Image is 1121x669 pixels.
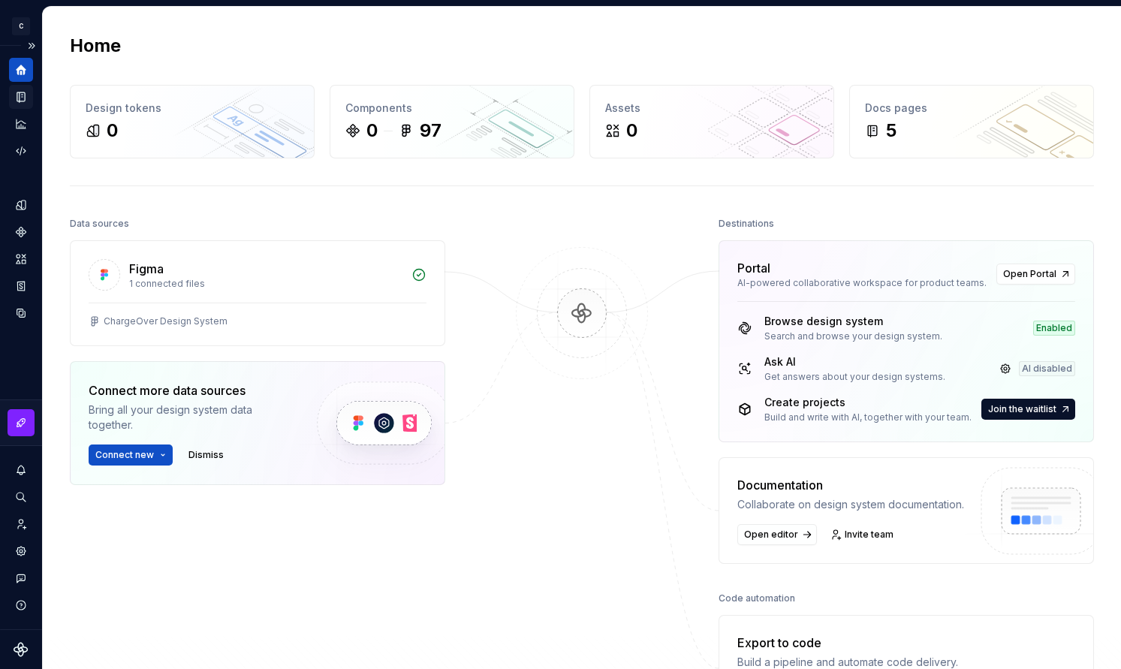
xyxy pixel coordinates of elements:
span: Dismiss [188,449,224,461]
span: Connect new [95,449,154,461]
button: Contact support [9,566,33,590]
button: Connect new [89,444,173,466]
div: 1 connected files [129,278,402,290]
span: Join the waitlist [988,403,1056,415]
div: AI disabled [1019,361,1075,376]
a: Home [9,58,33,82]
h2: Home [70,34,121,58]
a: Code automation [9,139,33,163]
a: Assets0 [589,85,834,158]
button: C [3,10,39,42]
div: Code automation [719,588,795,609]
div: 0 [626,119,637,143]
button: Expand sidebar [21,35,42,56]
a: Open Portal [996,264,1075,285]
a: Design tokens0 [70,85,315,158]
a: Figma1 connected filesChargeOver Design System [70,240,445,346]
span: Open editor [744,529,798,541]
a: Docs pages5 [849,85,1094,158]
div: Ask AI [764,354,945,369]
div: Build and write with AI, together with your team. [764,411,972,423]
svg: Supernova Logo [14,642,29,657]
button: Dismiss [182,444,231,466]
div: Design tokens [86,101,299,116]
div: Bring all your design system data together. [89,402,291,432]
a: Invite team [9,512,33,536]
button: Join the waitlist [981,399,1075,420]
button: Search ⌘K [9,485,33,509]
a: Analytics [9,112,33,136]
div: Destinations [719,213,774,234]
a: Components097 [330,85,574,158]
div: Figma [129,260,164,278]
a: Open editor [737,524,817,545]
a: Invite team [826,524,900,545]
span: Invite team [845,529,893,541]
div: Export to code [737,634,958,652]
div: AI-powered collaborative workspace for product teams. [737,277,987,289]
div: Create projects [764,395,972,410]
div: Data sources [70,213,129,234]
div: Components [345,101,559,116]
div: 0 [366,119,378,143]
div: Connect more data sources [89,381,291,399]
a: Data sources [9,301,33,325]
div: Portal [737,259,770,277]
div: ChargeOver Design System [104,315,228,327]
div: Get answers about your design systems. [764,371,945,383]
div: Docs pages [865,101,1078,116]
div: Search and browse your design system. [764,330,942,342]
div: Documentation [737,476,964,494]
span: Open Portal [1003,268,1056,280]
a: Storybook stories [9,274,33,298]
div: Browse design system [764,314,942,329]
div: 5 [886,119,896,143]
a: Assets [9,247,33,271]
div: Assets [605,101,818,116]
div: Enabled [1033,321,1075,336]
a: Components [9,220,33,244]
a: Design tokens [9,193,33,217]
div: Collaborate on design system documentation. [737,497,964,512]
a: Settings [9,539,33,563]
div: 0 [107,119,118,143]
div: 97 [420,119,441,143]
div: C [12,17,30,35]
button: Notifications [9,458,33,482]
a: Documentation [9,85,33,109]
